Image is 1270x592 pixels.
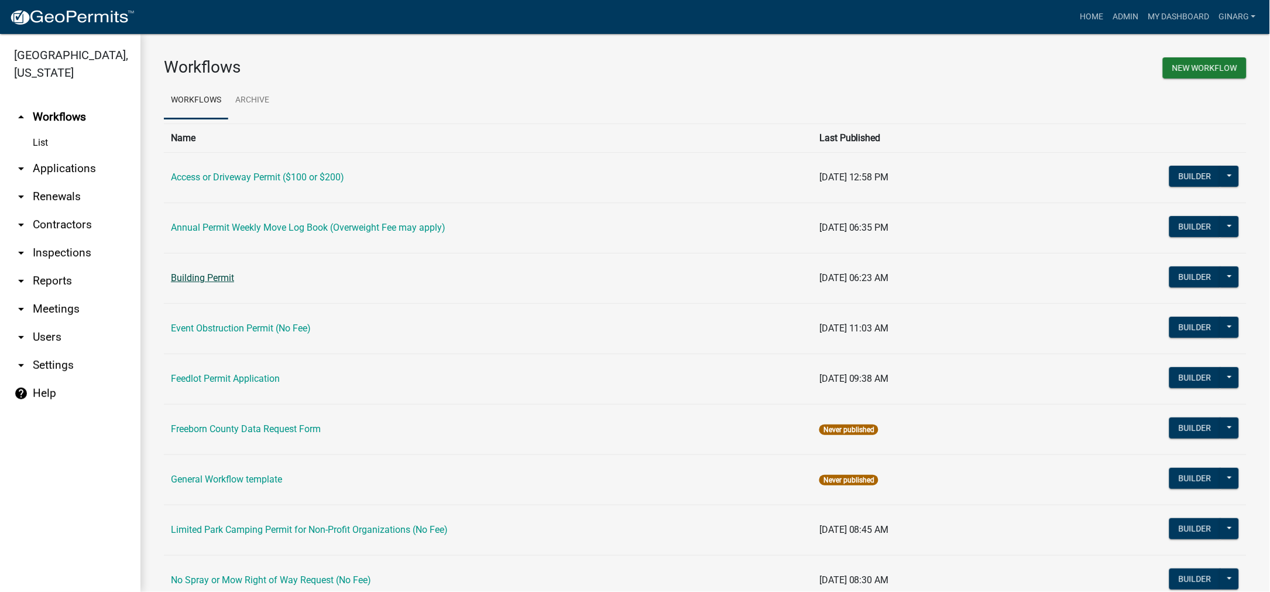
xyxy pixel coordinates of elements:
span: [DATE] 12:58 PM [819,172,889,183]
span: Never published [819,425,878,435]
button: Builder [1169,569,1221,590]
a: Feedlot Permit Application [171,373,280,384]
button: Builder [1169,518,1221,539]
h3: Workflows [164,57,696,77]
i: arrow_drop_down [14,302,28,316]
button: Builder [1169,166,1221,187]
span: Never published [819,475,878,485]
i: help [14,386,28,401]
button: Builder [1169,418,1221,439]
span: [DATE] 08:45 AM [819,524,889,535]
i: arrow_drop_down [14,190,28,204]
i: arrow_drop_down [14,274,28,288]
a: Annual Permit Weekly Move Log Book (Overweight Fee may apply) [171,222,445,233]
i: arrow_drop_up [14,110,28,124]
a: ginarg [1214,6,1261,28]
a: Event Obstruction Permit (No Fee) [171,323,311,334]
button: Builder [1169,468,1221,489]
a: General Workflow template [171,474,282,485]
a: Access or Driveway Permit ($100 or $200) [171,172,344,183]
a: Admin [1108,6,1143,28]
i: arrow_drop_down [14,246,28,260]
span: [DATE] 06:23 AM [819,272,889,283]
a: Building Permit [171,272,234,283]
span: [DATE] 09:38 AM [819,373,889,384]
i: arrow_drop_down [14,358,28,372]
button: Builder [1169,367,1221,388]
a: Archive [228,82,276,119]
a: My Dashboard [1143,6,1214,28]
button: Builder [1169,216,1221,237]
i: arrow_drop_down [14,218,28,232]
button: Builder [1169,317,1221,338]
button: New Workflow [1163,57,1247,78]
th: Name [164,124,812,152]
th: Last Published [812,124,1090,152]
span: [DATE] 11:03 AM [819,323,889,334]
i: arrow_drop_down [14,330,28,344]
button: Builder [1169,266,1221,288]
a: Home [1075,6,1108,28]
span: [DATE] 08:30 AM [819,574,889,586]
span: [DATE] 06:35 PM [819,222,889,233]
i: arrow_drop_down [14,162,28,176]
a: Limited Park Camping Permit for Non-Profit Organizations (No Fee) [171,524,448,535]
a: No Spray or Mow Right of Way Request (No Fee) [171,574,371,586]
a: Freeborn County Data Request Form [171,423,321,434]
a: Workflows [164,82,228,119]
